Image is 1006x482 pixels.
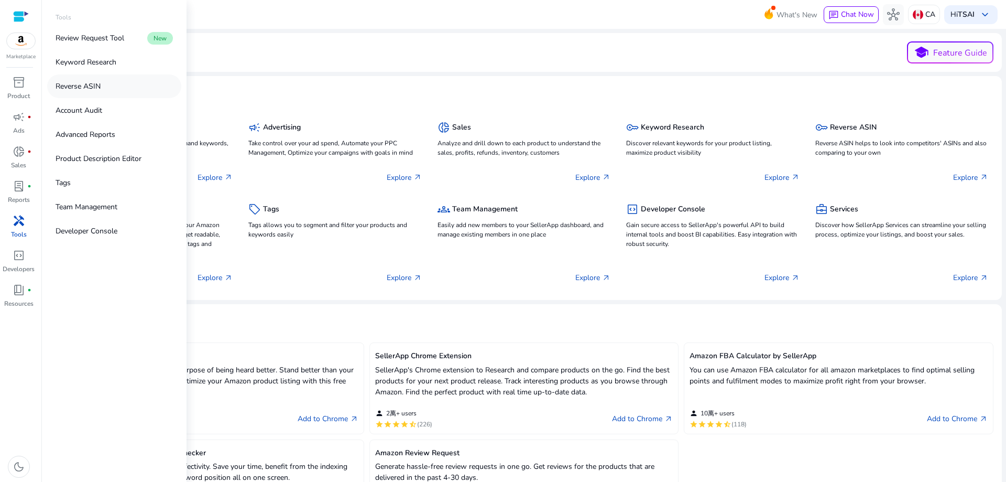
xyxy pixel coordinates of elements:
[375,409,384,417] mat-icon: person
[375,352,673,361] h5: SellerApp Chrome Extension
[11,230,27,239] p: Tools
[56,13,71,22] p: Tools
[828,10,839,20] span: chat
[953,272,988,283] p: Explore
[887,8,900,21] span: hub
[690,365,988,387] p: You can use Amazon FBA calculator for all amazon marketplaces to find optimal selling points and ...
[575,172,610,183] p: Explore
[56,153,141,164] p: Product Description Editor
[764,272,800,283] p: Explore
[387,172,422,183] p: Explore
[438,203,450,216] span: groups
[626,121,639,134] span: key
[417,420,432,429] span: (226)
[830,123,877,132] h5: Reverse ASIN
[56,201,117,212] p: Team Management
[224,274,233,282] span: arrow_outward
[413,173,422,181] span: arrow_outward
[950,11,975,18] p: Hi
[731,420,747,429] span: (118)
[701,409,735,417] span: 10萬+ users
[791,274,800,282] span: arrow_outward
[925,5,935,24] p: CA
[626,203,639,216] span: code_blocks
[815,220,988,239] p: Discover how SellerApp Services can streamline your selling process, optimize your listings, and ...
[664,415,673,423] span: arrow_outward
[298,413,358,425] a: Add to Chromearrow_outward
[248,121,261,134] span: campaign
[907,41,993,63] button: schoolFeature Guide
[6,53,36,61] p: Marketplace
[4,299,34,308] p: Resources
[56,129,115,140] p: Advanced Reports
[815,121,828,134] span: key
[13,76,25,89] span: inventory_2
[883,4,904,25] button: hub
[400,420,409,429] mat-icon: star
[11,160,26,170] p: Sales
[715,420,723,429] mat-icon: star
[198,172,233,183] p: Explore
[438,121,450,134] span: donut_small
[198,272,233,283] p: Explore
[438,138,610,157] p: Analyze and drill down to each product to understand the sales, profits, refunds, inventory, cust...
[980,274,988,282] span: arrow_outward
[13,249,25,262] span: code_blocks
[641,123,704,132] h5: Keyword Research
[13,215,25,227] span: handyman
[7,33,35,49] img: amazon.svg
[375,365,673,398] p: SellerApp's Chrome extension to Research and compare products on the go. Find the best products f...
[56,226,117,237] p: Developer Console
[979,8,991,21] span: keyboard_arrow_down
[980,173,988,181] span: arrow_outward
[764,172,800,183] p: Explore
[815,138,988,157] p: Reverse ASIN helps to look into competitors' ASINs and also comparing to your own
[263,123,301,132] h5: Advertising
[13,111,25,123] span: campaign
[409,420,417,429] mat-icon: star_half
[777,6,817,24] span: What's New
[392,420,400,429] mat-icon: star
[958,9,975,19] b: TSAI
[626,220,799,249] p: Gain secure access to SellerApp's powerful API to build internal tools and boost BI capabilities....
[375,449,673,458] h5: Amazon Review Request
[602,274,610,282] span: arrow_outward
[690,409,698,417] mat-icon: person
[147,32,173,45] span: New
[56,81,101,92] p: Reverse ASIN
[56,177,71,188] p: Tags
[791,173,800,181] span: arrow_outward
[690,420,698,429] mat-icon: star
[263,205,279,214] h5: Tags
[913,9,923,20] img: ca.svg
[350,415,358,423] span: arrow_outward
[27,184,31,188] span: fiber_manual_record
[387,272,422,283] p: Explore
[8,195,30,205] p: Reports
[626,138,799,157] p: Discover relevant keywords for your product listing, maximize product visibility
[60,449,358,458] h5: Amazon Keyword Ranking & Index Checker
[602,173,610,181] span: arrow_outward
[248,203,261,216] span: sell
[3,264,35,274] p: Developers
[953,172,988,183] p: Explore
[575,272,610,283] p: Explore
[979,415,988,423] span: arrow_outward
[933,47,987,59] p: Feature Guide
[413,274,422,282] span: arrow_outward
[27,115,31,119] span: fiber_manual_record
[13,460,25,473] span: dark_mode
[384,420,392,429] mat-icon: star
[698,420,706,429] mat-icon: star
[914,45,929,60] span: school
[452,123,471,132] h5: Sales
[386,409,417,417] span: 2萬+ users
[723,420,731,429] mat-icon: star_half
[13,180,25,192] span: lab_profile
[13,284,25,296] span: book_4
[224,173,233,181] span: arrow_outward
[56,33,124,44] p: Review Request Tool
[438,220,610,239] p: Easily add new members to your SellerApp dashboard, and manage existing members in one place
[27,288,31,292] span: fiber_manual_record
[815,203,828,216] span: business_center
